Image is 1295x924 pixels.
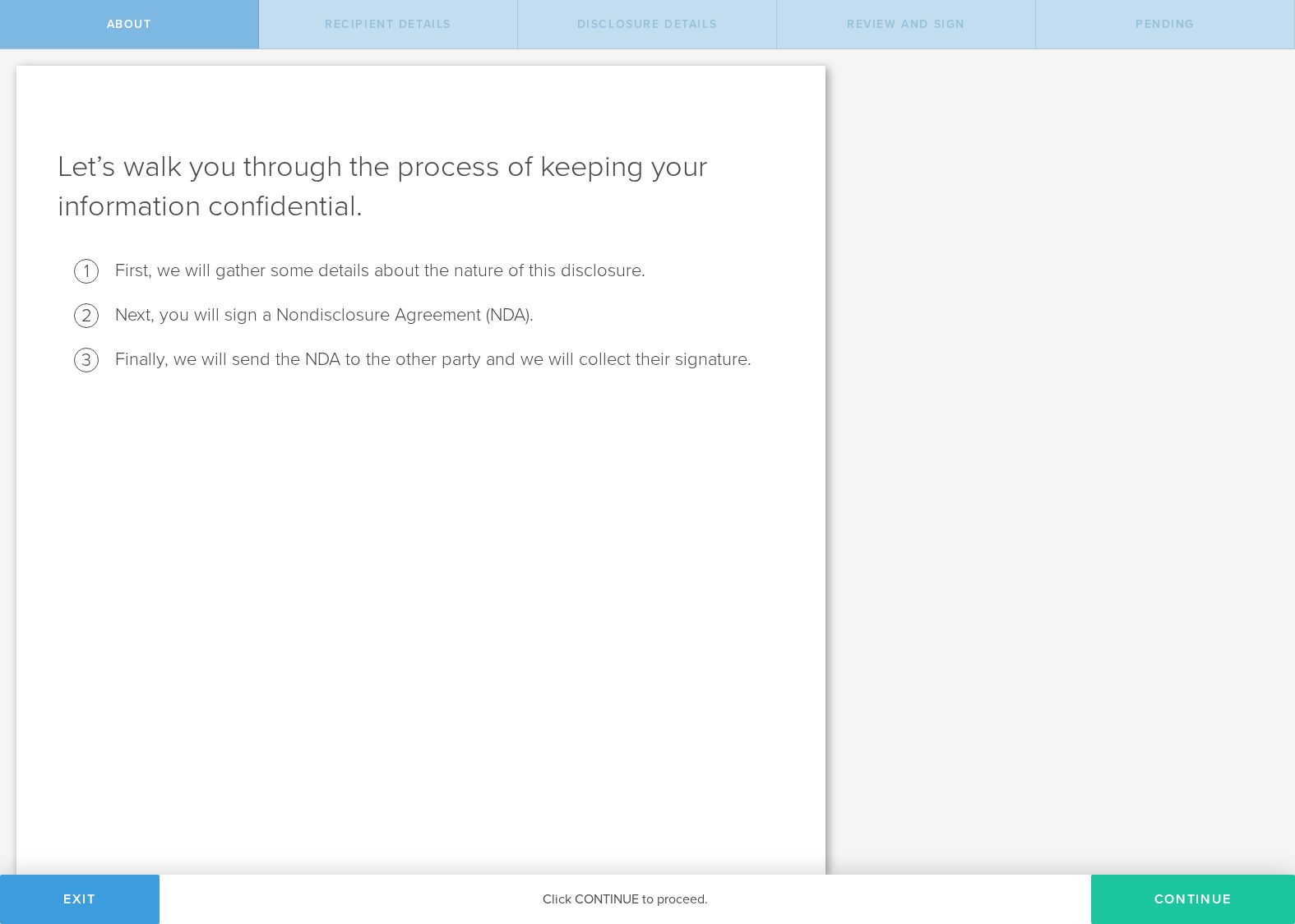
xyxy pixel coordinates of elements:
[58,147,784,226] h1: Let’s walk you through the process of keeping your information confidential.
[160,875,1091,924] div: Click CONTINUE to proceed.
[115,348,784,372] li: Finally, we will send the NDA to the other party and we will collect their signature.
[107,17,152,31] span: About
[115,303,784,327] li: Next, you will sign a Nondisclosure Agreement (NDA).
[847,17,965,31] span: Review and sign
[325,17,451,31] span: Recipient details
[1091,875,1295,924] button: Continue
[115,259,784,283] li: First, we will gather some details about the nature of this disclosure.
[577,17,718,31] span: Disclosure details
[1135,17,1195,31] span: Pending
